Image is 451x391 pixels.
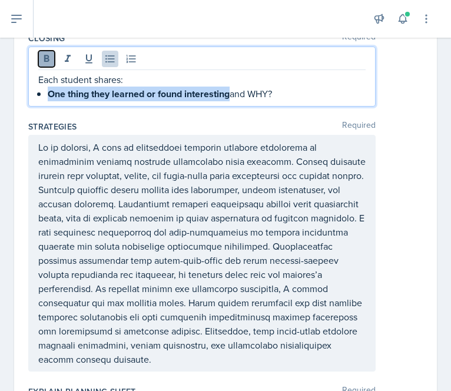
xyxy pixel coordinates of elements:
label: Strategies [28,121,77,132]
label: Closing [28,32,65,44]
p: Each student shares: [38,72,366,87]
strong: One thing they learned or found interesting [48,87,230,101]
p: and WHY? [48,87,366,101]
p: Lo ip dolorsi, A cons ad elitseddoei temporin utlabore etdolorema al enimadminim veniamq nostrude... [38,140,366,366]
span: Required [342,32,376,44]
span: Required [342,121,376,132]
